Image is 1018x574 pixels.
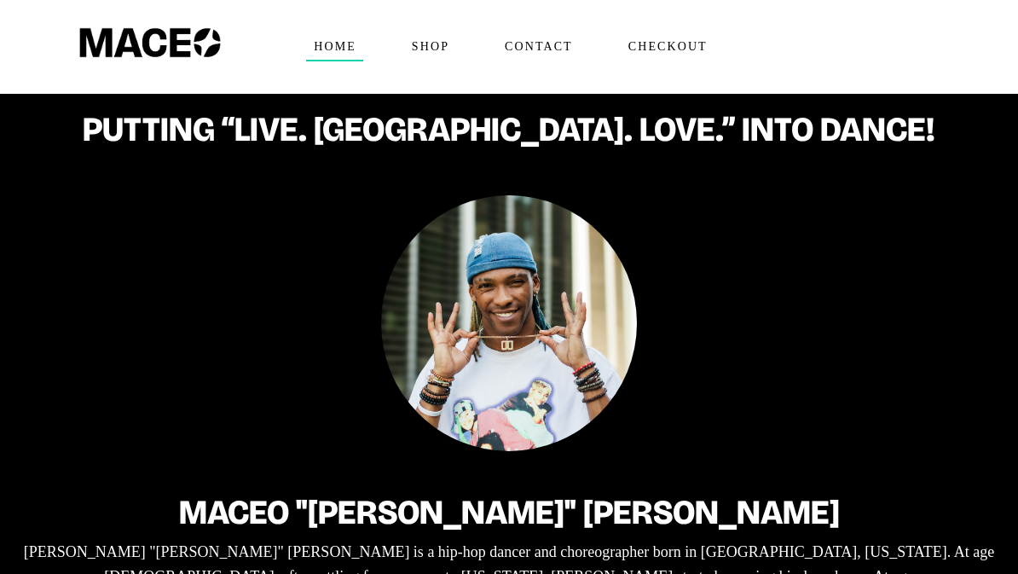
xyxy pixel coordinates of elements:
span: Contact [497,33,580,61]
span: Shop [404,33,456,61]
img: Maceo Harrison [381,195,637,451]
span: Home [306,33,363,61]
h2: Maceo "[PERSON_NAME]" [PERSON_NAME] [19,494,999,531]
span: Checkout [621,33,714,61]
